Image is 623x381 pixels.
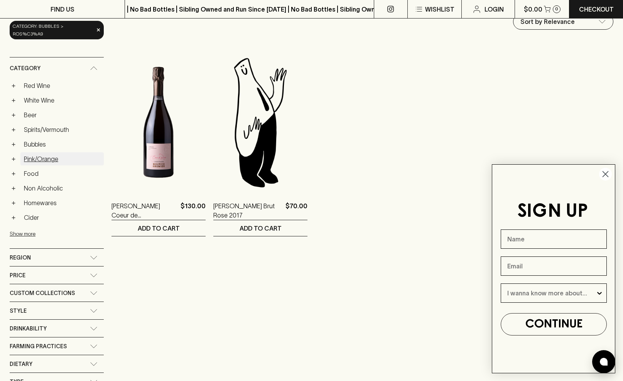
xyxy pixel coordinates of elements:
div: Farming Practices [10,337,104,355]
a: Non Alcoholic [20,182,104,195]
div: Sort by Relevance [513,14,613,29]
div: Style [10,302,104,319]
a: Red Wine [20,79,104,92]
span: × [96,26,101,34]
p: 0 [555,7,558,11]
a: Pink/Orange [20,152,104,165]
button: + [10,111,17,119]
button: + [10,82,17,89]
p: ADD TO CART [240,224,282,233]
p: ADD TO CART [138,224,180,233]
button: Close dialog [599,167,612,181]
nav: pagination navigation [111,246,613,261]
span: SIGN UP [517,203,588,221]
p: Login [485,5,504,14]
img: Maurice Grumier Coeur de Rose Champagne Rose NV [111,55,206,190]
p: Sort by Relevance [520,17,575,26]
p: Checkout [579,5,614,14]
div: Custom Collections [10,284,104,302]
a: Homewares [20,196,104,209]
p: $70.00 [285,201,307,220]
span: Category: bubbles > ros%c3%a9 [13,22,94,38]
div: Region [10,249,104,266]
a: Bubbles [20,138,104,151]
button: + [10,184,17,192]
div: Category [10,57,104,79]
a: [PERSON_NAME] Coeur de [PERSON_NAME] [PERSON_NAME] NV [111,201,177,220]
input: Email [501,256,607,276]
a: Beer [20,108,104,121]
a: [PERSON_NAME] Brut Rose 2017 [213,201,282,220]
p: $0.00 [524,5,542,14]
button: ADD TO CART [213,220,307,236]
span: Custom Collections [10,288,75,298]
span: Style [10,306,27,316]
span: Farming Practices [10,342,67,351]
a: Food [20,167,104,180]
button: + [10,170,17,177]
div: FLYOUT Form [484,157,623,381]
div: Drinkability [10,320,104,337]
span: Drinkability [10,324,47,334]
button: CONTINUE [501,313,607,335]
button: ADD TO CART [111,220,206,236]
span: Category [10,64,41,73]
a: White Wine [20,94,104,107]
p: $130.00 [181,201,206,220]
img: bubble-icon [600,358,608,366]
div: Price [10,266,104,284]
p: Wishlist [425,5,454,14]
span: Region [10,253,31,263]
button: Show Options [596,284,603,302]
input: Name [501,229,607,249]
button: + [10,96,17,104]
button: + [10,126,17,133]
button: + [10,140,17,148]
span: Dietary [10,359,32,369]
p: FIND US [51,5,74,14]
button: + [10,214,17,221]
div: Dietary [10,355,104,373]
input: I wanna know more about... [507,284,596,302]
a: Spirits/Vermouth [20,123,104,136]
button: Show more [10,226,111,241]
span: Price [10,271,25,280]
img: Blackhearts & Sparrows Man [213,55,307,190]
a: Cider [20,211,104,224]
button: + [10,155,17,163]
button: + [10,199,17,207]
